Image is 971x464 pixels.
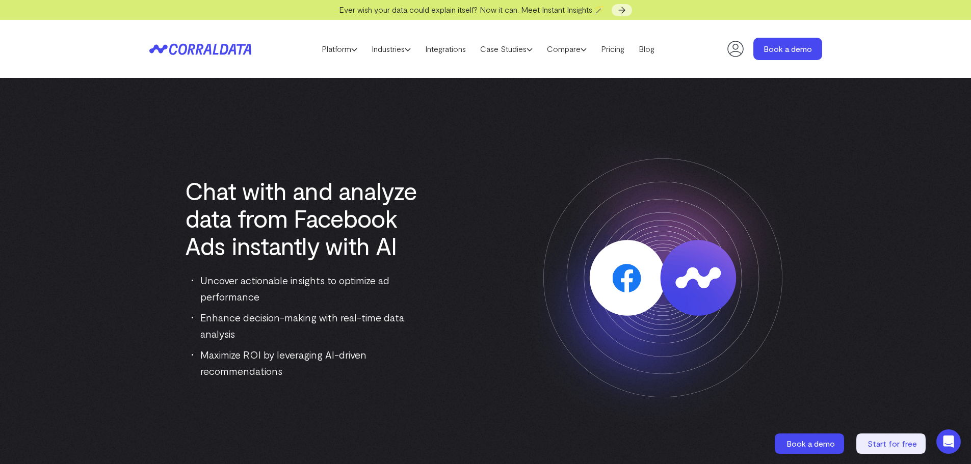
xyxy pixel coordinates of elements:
a: Book a demo [775,433,846,454]
a: Case Studies [473,41,540,57]
span: Ever wish your data could explain itself? Now it can. Meet Instant Insights 🪄 [339,5,605,14]
li: Enhance decision-making with real-time data analysis [192,309,432,342]
span: Start for free [868,439,917,448]
a: Book a demo [753,38,822,60]
a: Pricing [594,41,632,57]
div: Open Intercom Messenger [936,429,961,454]
li: Uncover actionable insights to optimize ad performance [192,272,432,305]
a: Start for free [856,433,928,454]
a: Integrations [418,41,473,57]
a: Industries [364,41,418,57]
span: Book a demo [786,439,835,448]
li: Maximize ROI by leveraging AI-driven recommendations [192,346,432,379]
h1: Chat with and analyze data from Facebook Ads instantly with AI [185,177,432,259]
a: Blog [632,41,662,57]
a: Platform [314,41,364,57]
a: Compare [540,41,594,57]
